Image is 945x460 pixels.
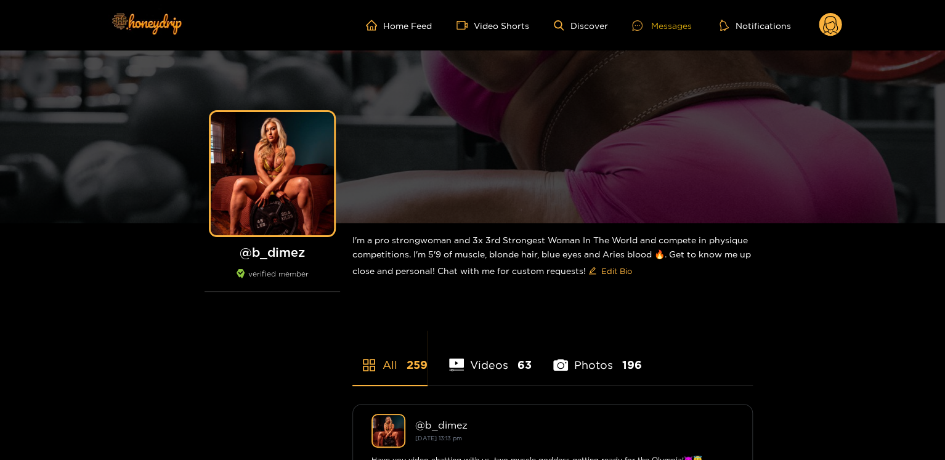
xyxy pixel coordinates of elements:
[415,435,462,442] small: [DATE] 13:13 pm
[517,357,532,373] span: 63
[205,244,340,260] h1: @ b_dimez
[366,20,383,31] span: home
[352,223,753,291] div: I'm a pro strongwoman and 3x 3rd Strongest Woman In The World and compete in physique competition...
[449,329,532,385] li: Videos
[588,267,596,276] span: edit
[456,20,474,31] span: video-camera
[554,20,607,31] a: Discover
[371,414,405,448] img: b_dimez
[586,261,635,281] button: editEdit Bio
[205,269,340,292] div: verified member
[352,329,428,385] li: All
[632,18,691,33] div: Messages
[553,329,642,385] li: Photos
[456,20,529,31] a: Video Shorts
[716,19,794,31] button: Notifications
[415,419,734,430] div: @ b_dimez
[362,358,376,373] span: appstore
[366,20,432,31] a: Home Feed
[622,357,642,373] span: 196
[601,265,632,277] span: Edit Bio
[407,357,428,373] span: 259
